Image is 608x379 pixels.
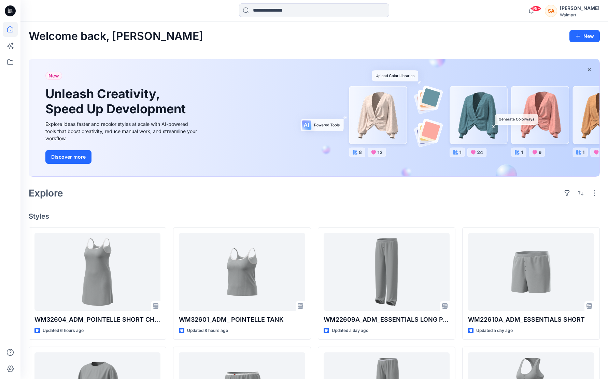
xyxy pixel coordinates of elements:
p: Updated a day ago [332,327,368,334]
div: Walmart [560,12,599,17]
div: Explore ideas faster and recolor styles at scale with AI-powered tools that boost creativity, red... [45,120,199,142]
div: SA [545,5,557,17]
div: [PERSON_NAME] [560,4,599,12]
a: WM32604_ADM_POINTELLE SHORT CHEMISE [34,233,160,311]
h2: Explore [29,188,63,199]
p: WM22610A_ADM_ESSENTIALS SHORT [468,315,594,324]
span: 99+ [531,6,541,11]
a: WM32601_ADM_ POINTELLE TANK [179,233,305,311]
button: New [569,30,600,42]
button: Discover more [45,150,91,164]
p: Updated 6 hours ago [43,327,84,334]
h1: Unleash Creativity, Speed Up Development [45,87,189,116]
p: WM32601_ADM_ POINTELLE TANK [179,315,305,324]
a: Discover more [45,150,199,164]
a: WM22610A_ADM_ESSENTIALS SHORT [468,233,594,311]
h4: Styles [29,212,600,220]
p: Updated 8 hours ago [187,327,228,334]
p: Updated a day ago [476,327,513,334]
a: WM22609A_ADM_ESSENTIALS LONG PANT [324,233,450,311]
p: WM32604_ADM_POINTELLE SHORT CHEMISE [34,315,160,324]
p: WM22609A_ADM_ESSENTIALS LONG PANT [324,315,450,324]
h2: Welcome back, [PERSON_NAME] [29,30,203,43]
span: New [48,72,59,80]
